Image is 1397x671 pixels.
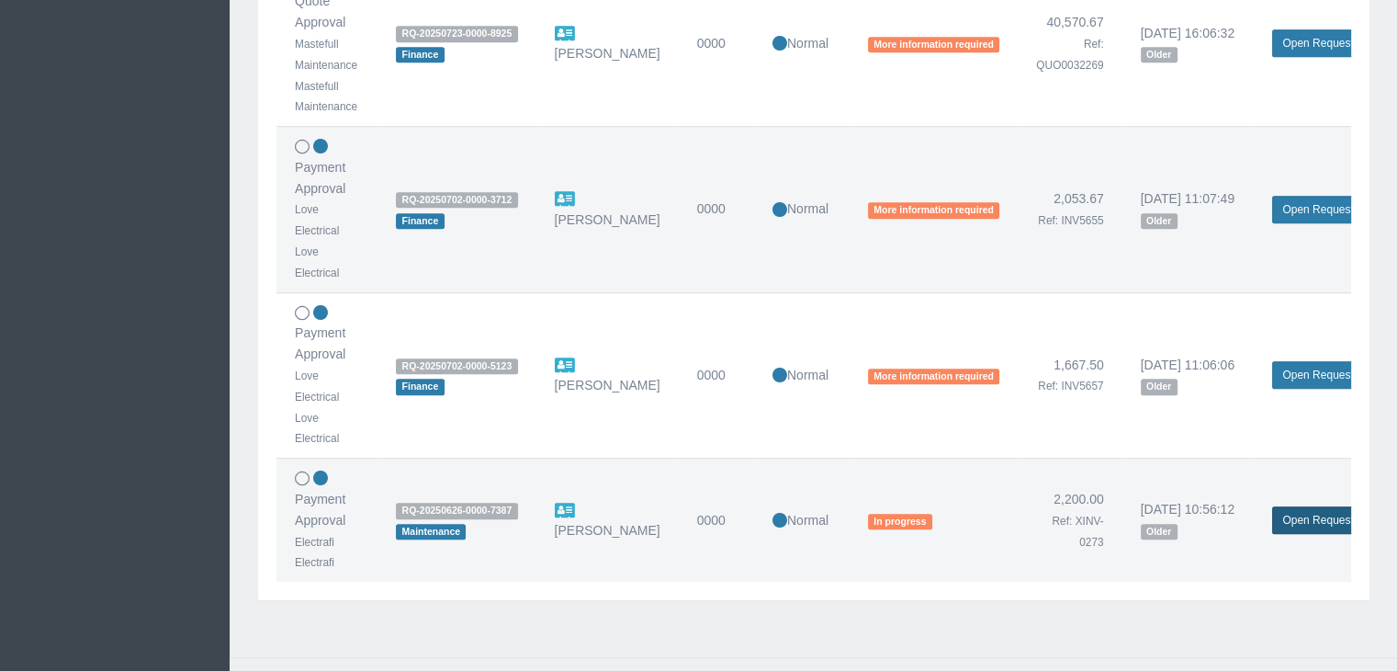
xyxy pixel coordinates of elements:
span: More information required [868,37,999,52]
a: Open Request [1272,361,1363,389]
span: Finance [396,379,444,394]
td: 0000 [679,292,754,459]
small: Electrafi [295,536,334,549]
td: Normal [754,127,850,293]
a: Open Request [1272,29,1363,57]
span: RQ-20250626-0000-7387 [396,503,517,518]
small: Ref: QUO0032269 [1036,38,1103,72]
td: Payment Approval [276,459,377,582]
td: Normal [754,459,850,582]
td: [DATE] 11:07:49 [1122,127,1255,293]
span: Maintenance [396,524,466,540]
small: Ref: INV5655 [1038,214,1103,227]
td: [DATE] 10:56:12 [1122,459,1255,582]
td: [PERSON_NAME] [536,127,679,293]
span: More information required [868,369,999,384]
td: [DATE] 11:06:06 [1122,292,1255,459]
td: 0000 [679,459,754,582]
span: In progress [868,514,932,529]
span: Older [1141,213,1177,229]
span: RQ-20250702-0000-5123 [396,358,517,374]
small: Ref: INV5657 [1038,380,1103,392]
small: Love Electrical [295,370,339,404]
a: Open Request [1272,196,1363,223]
small: Love Electrical [295,412,339,446]
td: Payment Approval [276,292,377,459]
small: Mastefull Maintenance [295,80,357,114]
small: Electrafi [295,556,334,569]
small: Love Electrical [295,245,339,279]
span: Older [1141,524,1177,540]
span: More information required [868,202,999,218]
span: Older [1141,379,1177,394]
small: Love Electrical [295,203,339,237]
td: Payment Approval [276,127,377,293]
td: Normal [754,292,850,459]
span: Finance [396,47,444,63]
span: RQ-20250723-0000-8925 [396,26,517,41]
small: Ref: XINV-0273 [1052,515,1103,549]
span: RQ-20250702-0000-3712 [396,192,517,208]
span: Finance [396,213,444,229]
td: 2,200.00 [1018,459,1121,582]
td: 1,667.50 [1018,292,1121,459]
a: Open Request [1272,506,1363,534]
td: 2,053.67 [1018,127,1121,293]
td: [PERSON_NAME] [536,292,679,459]
small: Mastefull Maintenance [295,38,357,72]
td: [PERSON_NAME] [536,459,679,582]
span: Older [1141,47,1177,63]
td: 0000 [679,127,754,293]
